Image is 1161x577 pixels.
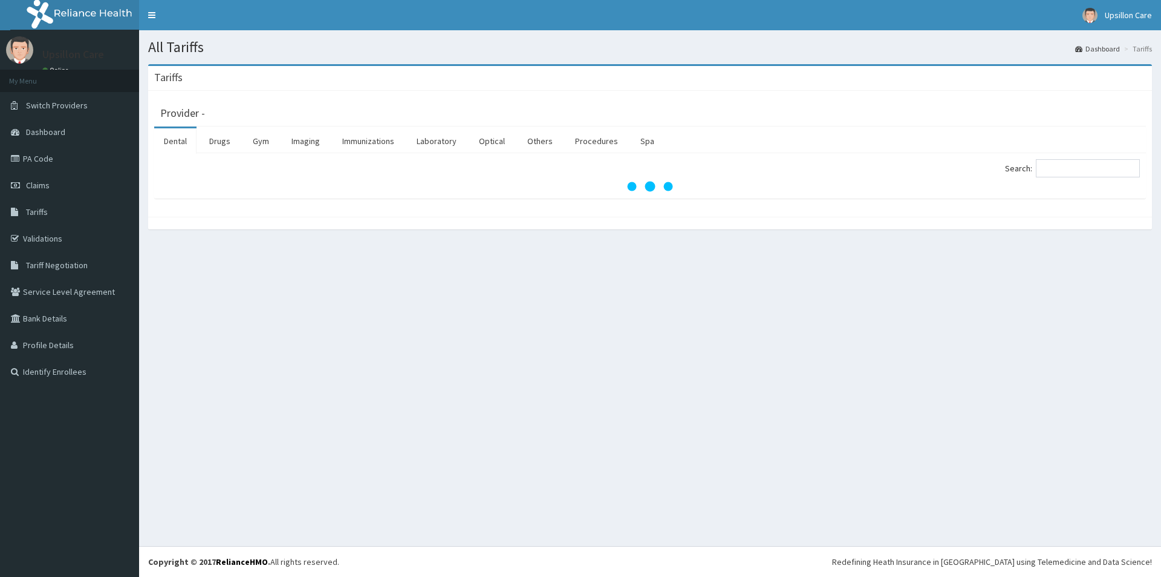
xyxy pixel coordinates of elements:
[148,39,1152,55] h1: All Tariffs
[160,108,205,119] h3: Provider -
[154,72,183,83] h3: Tariffs
[1121,44,1152,54] li: Tariffs
[154,128,197,154] a: Dental
[1005,159,1140,177] label: Search:
[200,128,240,154] a: Drugs
[6,36,33,64] img: User Image
[518,128,562,154] a: Others
[148,556,270,567] strong: Copyright © 2017 .
[26,127,65,137] span: Dashboard
[26,100,88,111] span: Switch Providers
[626,162,674,211] svg: audio-loading
[631,128,664,154] a: Spa
[26,206,48,217] span: Tariffs
[26,260,88,271] span: Tariff Negotiation
[26,180,50,191] span: Claims
[216,556,268,567] a: RelianceHMO
[42,49,104,60] p: Upsillon Care
[469,128,515,154] a: Optical
[1036,159,1140,177] input: Search:
[139,546,1161,577] footer: All rights reserved.
[333,128,404,154] a: Immunizations
[407,128,466,154] a: Laboratory
[565,128,628,154] a: Procedures
[243,128,279,154] a: Gym
[1105,10,1152,21] span: Upsillon Care
[42,66,71,74] a: Online
[282,128,330,154] a: Imaging
[832,556,1152,568] div: Redefining Heath Insurance in [GEOGRAPHIC_DATA] using Telemedicine and Data Science!
[1082,8,1098,23] img: User Image
[1075,44,1120,54] a: Dashboard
